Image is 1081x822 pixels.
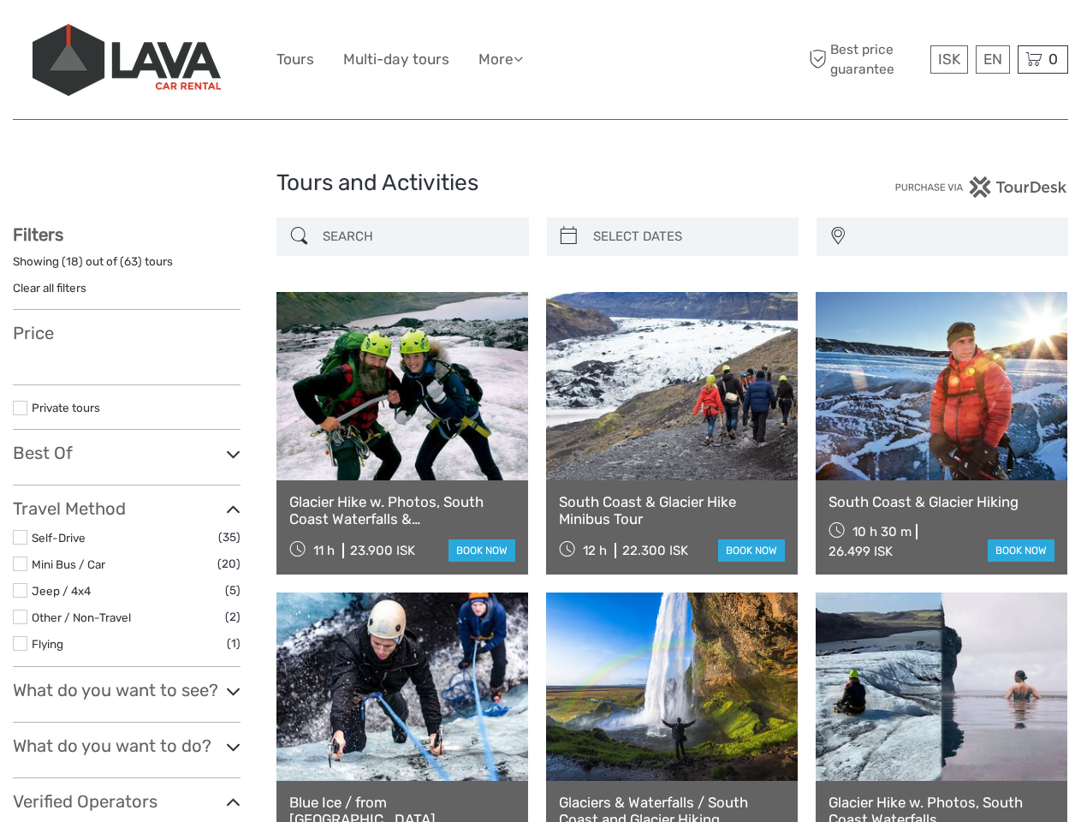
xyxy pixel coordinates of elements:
[478,47,523,72] a: More
[124,253,138,270] label: 63
[276,47,314,72] a: Tours
[225,607,241,627] span: (2)
[289,493,515,528] a: Glacier Hike w. Photos, South Coast Waterfalls & [GEOGRAPHIC_DATA]
[13,498,241,519] h3: Travel Method
[894,176,1068,198] img: PurchaseViaTourDesk.png
[33,24,221,96] img: 523-13fdf7b0-e410-4b32-8dc9-7907fc8d33f7_logo_big.jpg
[225,581,241,600] span: (5)
[829,493,1054,510] a: South Coast & Glacier Hiking
[13,680,241,700] h3: What do you want to see?
[13,224,63,245] strong: Filters
[583,543,607,558] span: 12 h
[1046,51,1060,68] span: 0
[586,222,790,252] input: SELECT DATES
[32,557,105,571] a: Mini Bus / Car
[13,791,241,812] h3: Verified Operators
[13,281,86,295] a: Clear all filters
[66,253,79,270] label: 18
[343,47,449,72] a: Multi-day tours
[13,253,241,280] div: Showing ( ) out of ( ) tours
[32,611,131,624] a: Other / Non-Travel
[448,539,515,562] a: book now
[13,443,241,463] h3: Best Of
[218,527,241,547] span: (35)
[622,543,688,558] div: 22.300 ISK
[829,544,893,559] div: 26.499 ISK
[313,543,335,558] span: 11 h
[276,170,805,197] h1: Tours and Activities
[976,45,1010,74] div: EN
[32,401,100,414] a: Private tours
[718,539,785,562] a: book now
[316,222,520,252] input: SEARCH
[13,736,241,756] h3: What do you want to do?
[805,40,926,78] span: Best price guarantee
[988,539,1054,562] a: book now
[32,531,86,545] a: Self-Drive
[852,524,912,539] span: 10 h 30 m
[32,584,91,598] a: Jeep / 4x4
[227,634,241,653] span: (1)
[350,543,415,558] div: 23.900 ISK
[13,323,241,343] h3: Price
[938,51,960,68] span: ISK
[32,637,63,651] a: Flying
[559,493,785,528] a: South Coast & Glacier Hike Minibus Tour
[217,554,241,574] span: (20)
